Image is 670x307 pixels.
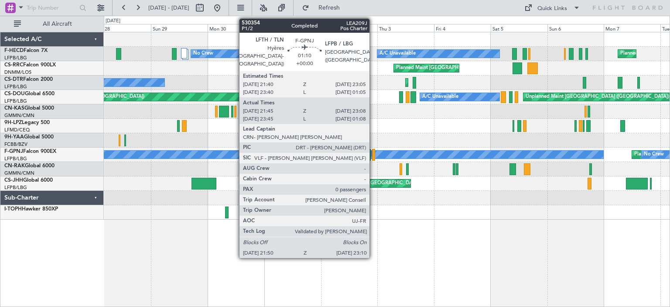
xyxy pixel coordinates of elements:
div: Tue 1 [264,24,321,32]
button: All Aircraft [10,17,95,31]
span: I-TOPH [4,207,22,212]
span: F-HECD [4,48,24,53]
div: Planned Maint [GEOGRAPHIC_DATA] ([GEOGRAPHIC_DATA]) [283,177,420,190]
div: Thu 3 [377,24,434,32]
a: F-GPNJFalcon 900EX [4,149,56,154]
a: LFPB/LBG [4,55,27,61]
div: Sat 28 [95,24,151,32]
a: CN-RAKGlobal 6000 [4,163,55,169]
a: DNMM/LOS [4,69,31,76]
div: Sun 29 [151,24,208,32]
div: Sat 5 [491,24,547,32]
a: GMMN/CMN [4,170,34,176]
a: FCBB/BZV [4,141,27,148]
div: Fri 4 [434,24,491,32]
div: Quick Links [537,4,567,13]
div: Planned Maint Sofia [408,76,452,89]
button: Quick Links [520,1,585,15]
span: CN-KAS [4,106,24,111]
a: GMMN/CMN [4,112,34,119]
span: CS-DTR [4,77,23,82]
a: LFPB/LBG [4,184,27,191]
a: CN-KASGlobal 5000 [4,106,54,111]
span: CS-DOU [4,91,25,97]
a: 9H-YAAGlobal 5000 [4,135,54,140]
input: Trip Number [27,1,77,14]
div: No Crew [644,148,664,161]
div: Unplanned Maint [GEOGRAPHIC_DATA] ([GEOGRAPHIC_DATA]) [301,90,444,103]
a: CS-RRCFalcon 900LX [4,62,56,68]
span: All Aircraft [23,21,92,27]
a: LFPB/LBG [4,83,27,90]
span: 9H-LPZ [4,120,22,125]
span: Refresh [311,5,348,11]
a: 9H-LPZLegacy 500 [4,120,50,125]
a: CS-JHHGlobal 6000 [4,178,53,183]
div: A/C Unavailable [422,90,458,103]
button: Refresh [298,1,350,15]
div: Unplanned Maint [GEOGRAPHIC_DATA] ([GEOGRAPHIC_DATA]) [526,90,669,103]
div: [DATE] [266,17,280,25]
span: [DATE] - [DATE] [148,4,189,12]
div: No Crew [248,148,268,161]
div: Wed 2 [321,24,378,32]
div: Mon 7 [604,24,660,32]
span: F-GPNJ [4,149,23,154]
span: CS-RRC [4,62,23,68]
div: [DATE] [106,17,120,25]
div: Planned Maint [GEOGRAPHIC_DATA] ([GEOGRAPHIC_DATA]) [396,62,533,75]
div: A/C Unavailable [323,90,359,103]
div: No Crew [193,47,213,60]
a: CS-DOUGlobal 6500 [4,91,55,97]
span: CS-JHH [4,178,23,183]
a: F-HECDFalcon 7X [4,48,48,53]
a: CS-DTRFalcon 2000 [4,77,53,82]
a: LFMD/CEQ [4,127,30,133]
a: LFPB/LBG [4,155,27,162]
a: I-TOPHHawker 850XP [4,207,58,212]
span: 9H-YAA [4,135,24,140]
div: Mon 30 [208,24,264,32]
span: CN-RAK [4,163,25,169]
div: A/C Unavailable [379,47,416,60]
a: LFPB/LBG [4,98,27,104]
div: Sun 6 [547,24,604,32]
